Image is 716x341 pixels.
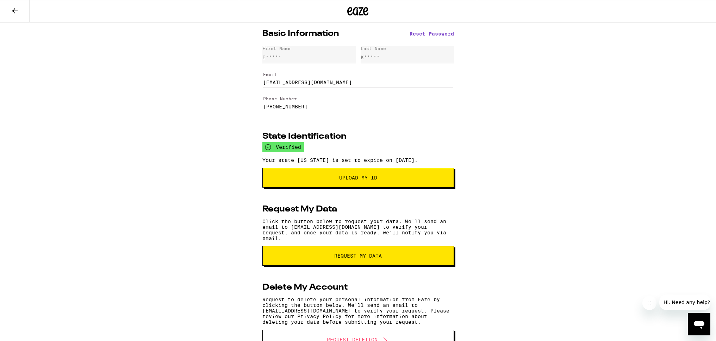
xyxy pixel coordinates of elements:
[262,157,454,163] p: Your state [US_STATE] is set to expire on [DATE].
[262,283,348,292] h2: Delete My Account
[262,66,454,90] form: Edit Email Address
[262,297,454,325] p: Request to delete your personal information from Eaze by clicking the button below. We'll send an...
[262,205,337,214] h2: Request My Data
[262,90,454,115] form: Edit Phone Number
[262,30,339,38] h2: Basic Information
[262,142,304,152] div: verified
[262,219,454,241] p: Click the button below to request your data. We'll send an email to [EMAIL_ADDRESS][DOMAIN_NAME] ...
[262,46,291,51] div: First Name
[263,96,297,101] label: Phone Number
[339,175,377,180] span: Upload My ID
[262,246,454,266] button: request my data
[659,295,710,310] iframe: Message from company
[688,313,710,335] iframe: Button to launch messaging window
[410,31,454,36] button: Reset Password
[262,168,454,188] button: Upload My ID
[361,46,386,51] div: Last Name
[642,296,656,310] iframe: Close message
[263,72,277,77] label: Email
[334,253,382,258] span: request my data
[262,132,347,141] h2: State Identification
